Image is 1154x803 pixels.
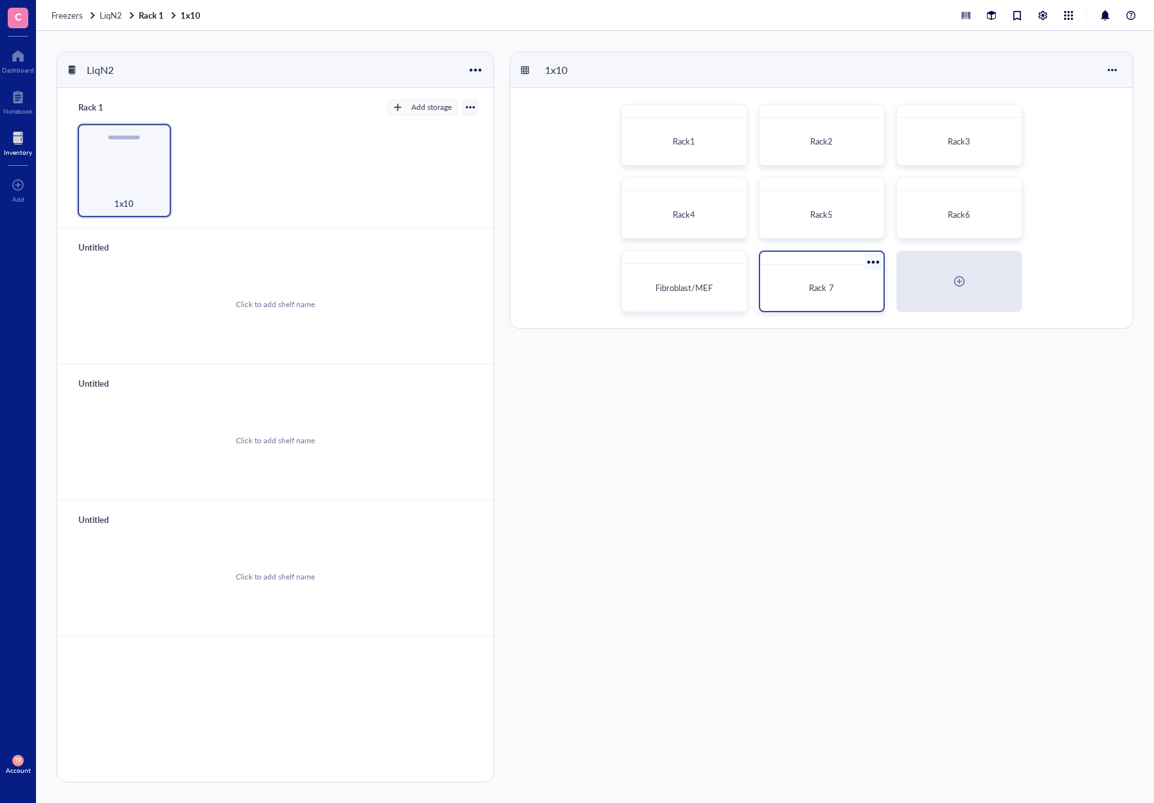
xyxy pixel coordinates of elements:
[4,148,32,156] div: Inventory
[948,135,970,147] span: Rack3
[948,208,970,220] span: Rack6
[673,208,695,220] span: Rack4
[236,435,315,446] div: Click to add shelf name
[73,238,150,256] div: Untitled
[387,100,457,115] button: Add storage
[6,766,31,774] div: Account
[3,107,33,115] div: Notebook
[100,9,122,21] span: LiqN2
[411,101,452,113] div: Add storage
[100,10,136,21] a: LiqN2
[73,511,150,529] div: Untitled
[81,59,158,81] div: LiqN2
[73,98,150,116] div: Rack 1
[12,195,24,203] div: Add
[810,135,833,147] span: Rack2
[3,87,33,115] a: Notebook
[4,128,32,156] a: Inventory
[51,9,83,21] span: Freezers
[236,571,315,583] div: Click to add shelf name
[139,10,203,21] a: Rack 11x10
[114,197,134,211] span: 1x10
[810,208,833,220] span: Rack5
[673,135,695,147] span: Rack1
[73,375,150,393] div: Untitled
[15,757,21,764] span: TR
[15,8,22,24] span: C
[236,299,315,310] div: Click to add shelf name
[539,59,616,81] div: 1x10
[2,66,34,74] div: Dashboard
[2,46,34,74] a: Dashboard
[51,10,97,21] a: Freezers
[809,281,833,294] span: Rack 7
[655,281,713,294] span: Fibroblast/MEF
